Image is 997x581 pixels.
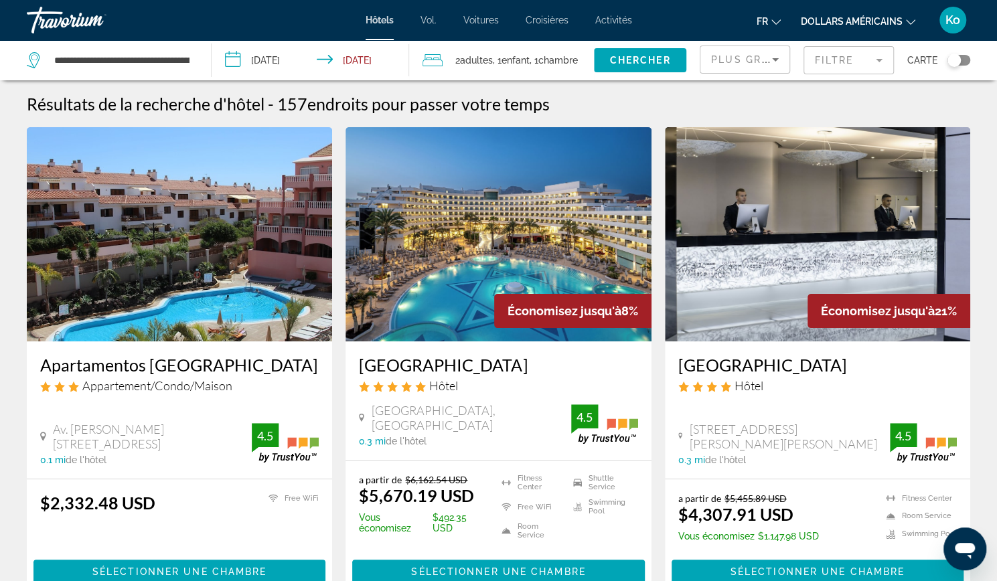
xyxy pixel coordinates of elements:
[366,15,394,25] a: Hôtels
[711,52,779,68] mat-select: Sort by
[508,304,621,318] span: Économisez jusqu'à
[821,304,935,318] span: Économisez jusqu'à
[359,474,402,485] span: a partir de
[890,428,917,444] div: 4.5
[33,562,325,577] a: Sélectionner une chambre
[879,528,957,539] li: Swimming Pool
[945,13,960,27] font: Ko
[40,378,319,393] div: 3 star Apartment
[678,531,819,542] p: $1,147.98 USD
[801,16,903,27] font: dollars américains
[724,493,787,504] del: $5,455.89 USD
[409,40,594,80] button: Travelers: 2 adults, 1 child
[386,436,427,446] span: de l'hôtel
[595,15,632,25] a: Activités
[82,378,232,393] span: Appartement/Condo/Maison
[678,378,957,393] div: 4 star Hotel
[735,378,763,393] span: Hôtel
[277,94,550,114] h2: 157
[501,55,529,66] span: Enfant
[40,493,155,513] ins: $2,332.48 USD
[53,422,252,451] span: Av. [PERSON_NAME][STREET_ADDRESS]
[689,422,890,451] span: [STREET_ADDRESS][PERSON_NAME][PERSON_NAME]
[27,94,264,114] h1: Résultats de la recherche d'hôtel
[359,378,637,393] div: 5 star Hotel
[594,48,686,72] button: Chercher
[711,54,871,65] span: Plus grandes économies
[268,94,274,114] span: -
[943,527,986,570] iframe: Bouton de lancement de la fenêtre de messagerie
[40,355,319,375] a: Apartamentos [GEOGRAPHIC_DATA]
[459,55,492,66] span: Adultes
[571,404,638,444] img: trustyou-badge.svg
[494,294,651,328] div: 8%
[801,11,915,31] button: Changer de devise
[538,55,577,66] span: Chambre
[610,55,671,66] span: Chercher
[252,428,279,444] div: 4.5
[571,409,598,425] div: 4.5
[27,127,332,341] img: Hotel image
[262,493,319,504] li: Free WiFi
[420,15,437,25] a: Vol.
[678,454,705,465] span: 0.3 mi
[879,511,957,522] li: Room Service
[705,454,746,465] span: de l'hôtel
[371,403,570,432] span: [GEOGRAPHIC_DATA], [GEOGRAPHIC_DATA]
[359,512,429,533] span: Vous économisez
[757,11,781,31] button: Changer de langue
[731,566,905,577] span: Sélectionner une chambre
[429,378,458,393] span: Hôtel
[352,562,644,577] a: Sélectionner une chambre
[529,51,577,70] span: , 1
[492,51,529,70] span: , 1
[803,46,894,75] button: Filter
[359,355,637,375] a: [GEOGRAPHIC_DATA]
[678,504,793,524] ins: $4,307.91 USD
[463,15,499,25] a: Voitures
[411,566,585,577] span: Sélectionner une chambre
[566,474,638,491] li: Shuttle Service
[879,493,957,504] li: Fitness Center
[359,485,474,505] ins: $5,670.19 USD
[665,127,970,341] img: Hotel image
[40,454,66,465] span: 0.1 mi
[252,423,319,463] img: trustyou-badge.svg
[27,3,161,37] a: Travorium
[212,40,410,80] button: Check-in date: Oct 20, 2025 Check-out date: Nov 4, 2025
[455,51,492,70] span: 2
[907,51,937,70] span: Carte
[678,531,755,542] span: Vous économisez
[66,454,106,465] span: de l'hôtel
[359,436,386,446] span: 0.3 mi
[359,512,485,533] p: $492.35 USD
[495,474,566,491] li: Fitness Center
[526,15,568,25] a: Croisières
[937,54,970,66] button: Toggle map
[808,294,970,328] div: 21%
[678,493,721,504] span: a partir de
[92,566,266,577] span: Sélectionner une chambre
[307,94,550,114] span: endroits pour passer votre temps
[346,127,651,341] img: Hotel image
[890,423,957,463] img: trustyou-badge.svg
[678,355,957,375] a: [GEOGRAPHIC_DATA]
[495,522,566,539] li: Room Service
[935,6,970,34] button: Menu utilisateur
[405,474,467,485] del: $6,162.54 USD
[566,498,638,515] li: Swimming Pool
[495,498,566,515] li: Free WiFi
[757,16,768,27] font: fr
[672,562,964,577] a: Sélectionner une chambre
